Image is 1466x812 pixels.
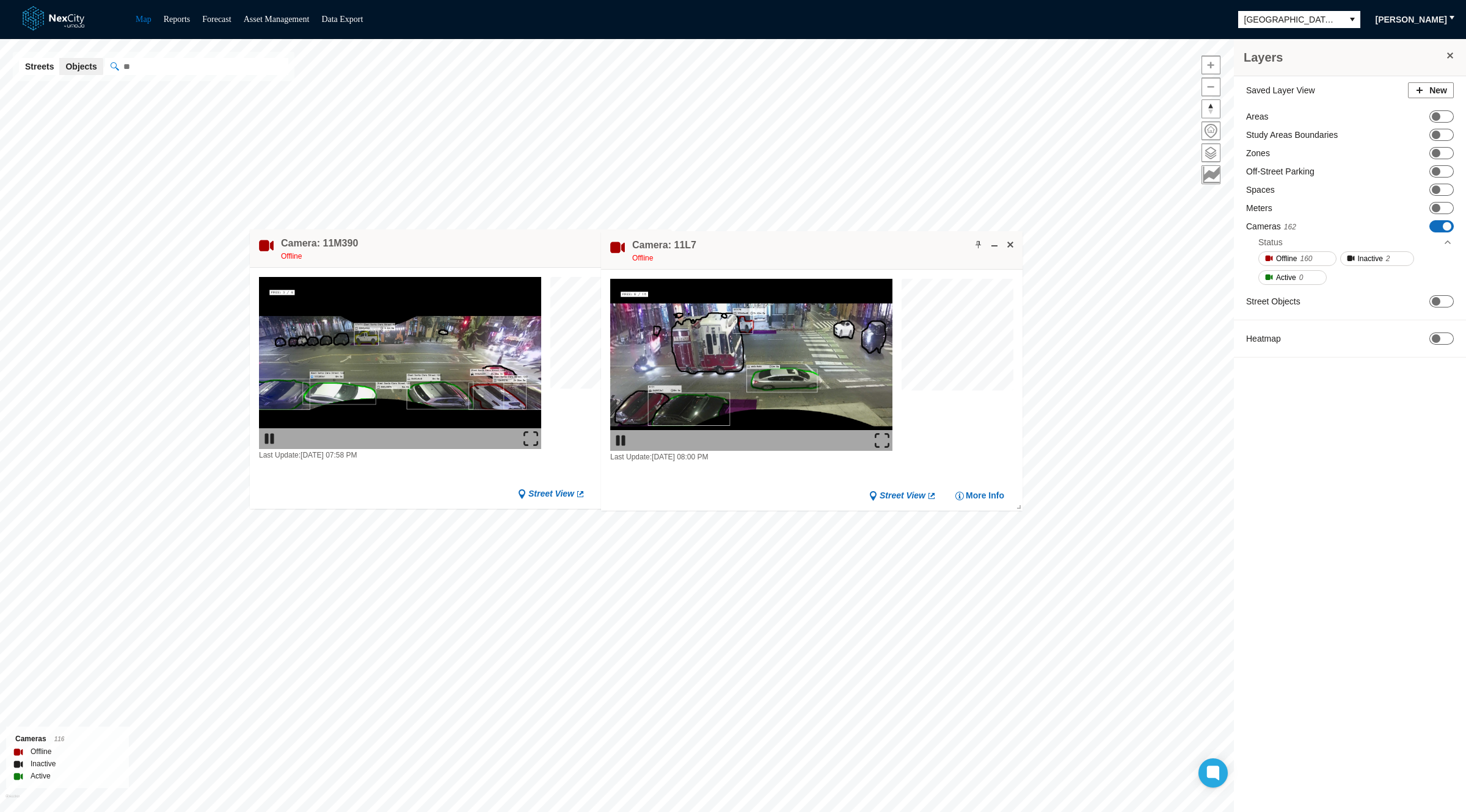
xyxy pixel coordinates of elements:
[1246,332,1281,345] label: Heatmap
[259,277,541,449] img: video
[65,60,97,73] span: Objects
[1202,77,1220,96] button: Zoom out
[613,433,628,448] img: play
[59,58,103,75] button: Objects
[1202,78,1220,96] span: Zoom out
[1202,121,1220,140] button: Home
[632,254,653,262] span: Offline
[528,489,574,500] span: Street View
[1246,220,1296,233] label: Cameras
[1244,49,1444,66] h3: Layers
[31,770,51,782] label: Active
[1340,251,1414,266] button: Inactive2
[875,433,889,448] img: expand
[523,431,538,446] img: expand
[1246,184,1275,196] label: Spaces
[1258,236,1283,248] div: Status
[632,239,696,264] div: Double-click to make header text selectable
[880,490,925,502] span: Street View
[1358,253,1383,265] span: Inactive
[1202,165,1220,184] button: Key metrics
[869,490,936,502] a: Street View
[1368,10,1455,29] button: [PERSON_NAME]
[550,277,668,395] canvas: Map
[1246,295,1300,307] label: Street Objects
[966,490,1004,502] span: More Info
[1276,271,1296,284] span: Active
[1202,56,1220,74] button: Zoom in
[1344,11,1360,28] button: select
[1202,99,1220,118] button: Reset bearing to north
[1258,233,1453,251] div: Status
[136,15,151,24] a: Map
[1246,202,1272,214] label: Meters
[955,490,1004,502] button: More Info
[1299,271,1304,284] span: 0
[25,60,54,73] span: Streets
[1246,84,1315,96] label: Saved Layer View
[610,279,892,451] img: video
[1408,82,1454,98] button: New
[1246,147,1270,159] label: Zones
[1258,251,1337,266] button: Offline160
[1246,129,1338,141] label: Study Areas Boundaries
[1284,223,1296,231] span: 162
[1202,100,1220,118] span: Reset bearing to north
[31,746,51,758] label: Offline
[1202,143,1220,162] button: Layers management
[1246,165,1315,178] label: Off-Street Parking
[1376,13,1447,26] span: [PERSON_NAME]
[1386,253,1390,265] span: 2
[610,451,892,463] div: Last Update: [DATE] 08:00 PM
[259,449,541,461] div: Last Update: [DATE] 07:58 PM
[321,15,363,24] a: Data Export
[281,237,358,250] h4: Double-click to make header text selectable
[517,489,585,500] a: Street View
[281,252,302,260] span: Offline
[1300,253,1312,265] span: 160
[281,237,358,262] div: Double-click to make header text selectable
[1276,253,1297,265] span: Offline
[1202,56,1220,74] span: Zoom in
[19,58,60,75] button: Streets
[54,736,65,742] span: 116
[1429,84,1447,96] span: New
[1246,110,1269,123] label: Areas
[262,431,277,446] img: play
[244,15,310,24] a: Asset Management
[902,279,1019,397] canvas: Map
[5,794,20,808] a: Mapbox homepage
[202,15,231,24] a: Forecast
[1244,13,1338,26] span: [GEOGRAPHIC_DATA][PERSON_NAME]
[632,239,696,252] h4: Double-click to make header text selectable
[31,758,56,770] label: Inactive
[1258,270,1327,285] button: Active0
[15,733,120,746] div: Cameras
[164,15,191,24] a: Reports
